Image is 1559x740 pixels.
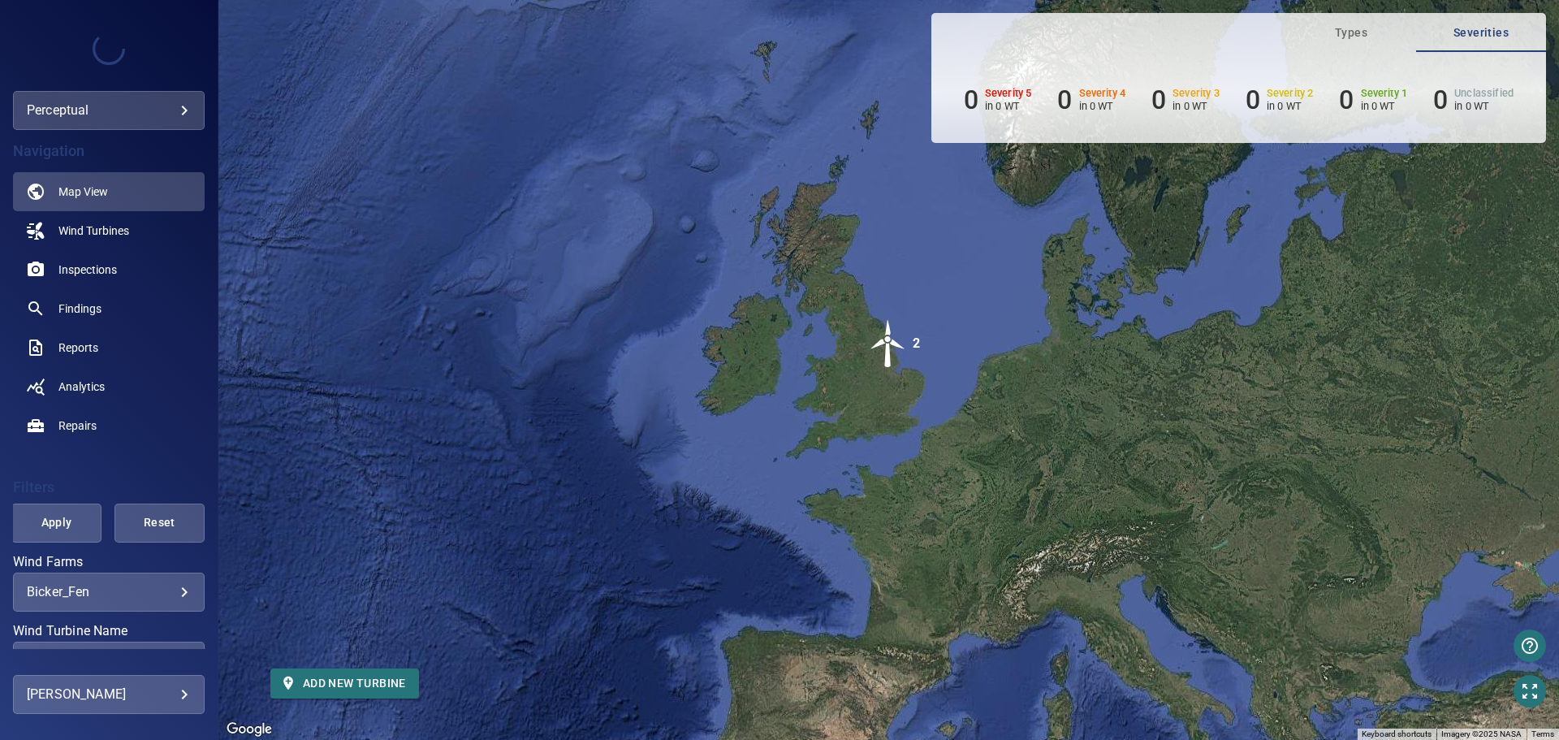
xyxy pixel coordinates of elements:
[13,328,205,367] a: reports noActive
[11,504,101,543] button: Apply
[222,719,276,740] img: Google
[964,84,978,115] h6: 0
[58,223,129,239] span: Wind Turbines
[13,172,205,211] a: map active
[1246,84,1314,115] li: Severity 2
[1151,84,1166,115] h6: 0
[1339,84,1354,115] h6: 0
[222,719,276,740] a: Open this area in Google Maps (opens a new window)
[1079,100,1126,112] p: in 0 WT
[13,91,205,130] div: perceptual
[1426,23,1536,43] span: Severities
[1362,729,1432,740] button: Keyboard shortcuts
[1454,100,1514,112] p: in 0 WT
[1441,729,1522,738] span: Imagery ©2025 NASA
[1454,88,1514,99] h6: Unclassified
[58,262,117,278] span: Inspections
[1172,100,1220,112] p: in 0 WT
[58,418,97,434] span: Repairs
[1267,100,1314,112] p: in 0 WT
[13,556,205,569] label: Wind Farms
[58,340,98,356] span: Reports
[13,289,205,328] a: findings noActive
[1151,84,1220,115] li: Severity 3
[913,319,920,368] div: 2
[13,211,205,250] a: windturbines noActive
[13,642,205,681] div: Wind Turbine Name
[58,184,108,200] span: Map View
[1296,23,1406,43] span: Types
[58,379,105,395] span: Analytics
[13,250,205,289] a: inspections noActive
[13,573,205,612] div: Wind Farms
[864,319,913,370] gmp-advanced-marker: 2
[1267,88,1314,99] h6: Severity 2
[985,88,1032,99] h6: Severity 5
[135,513,184,533] span: Reset
[13,367,205,406] a: analytics noActive
[1361,100,1408,112] p: in 0 WT
[13,479,205,495] h4: Filters
[985,100,1032,112] p: in 0 WT
[964,84,1032,115] li: Severity 5
[1531,729,1554,738] a: Terms (opens in new tab)
[27,97,191,123] div: perceptual
[114,504,205,543] button: Reset
[1433,84,1448,115] h6: 0
[13,406,205,445] a: repairs noActive
[58,301,101,317] span: Findings
[864,319,913,368] img: windFarmIcon.svg
[27,682,191,708] div: [PERSON_NAME]
[32,513,81,533] span: Apply
[1246,84,1260,115] h6: 0
[1079,88,1126,99] h6: Severity 4
[1361,88,1408,99] h6: Severity 1
[1172,88,1220,99] h6: Severity 3
[1057,84,1072,115] h6: 0
[13,143,205,159] h4: Navigation
[27,584,191,599] div: Bicker_Fen
[1433,84,1514,115] li: Severity Unclassified
[270,669,419,699] button: Add new turbine
[1339,84,1407,115] li: Severity 1
[13,625,205,638] label: Wind Turbine Name
[283,673,406,694] span: Add new turbine
[1057,84,1125,115] li: Severity 4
